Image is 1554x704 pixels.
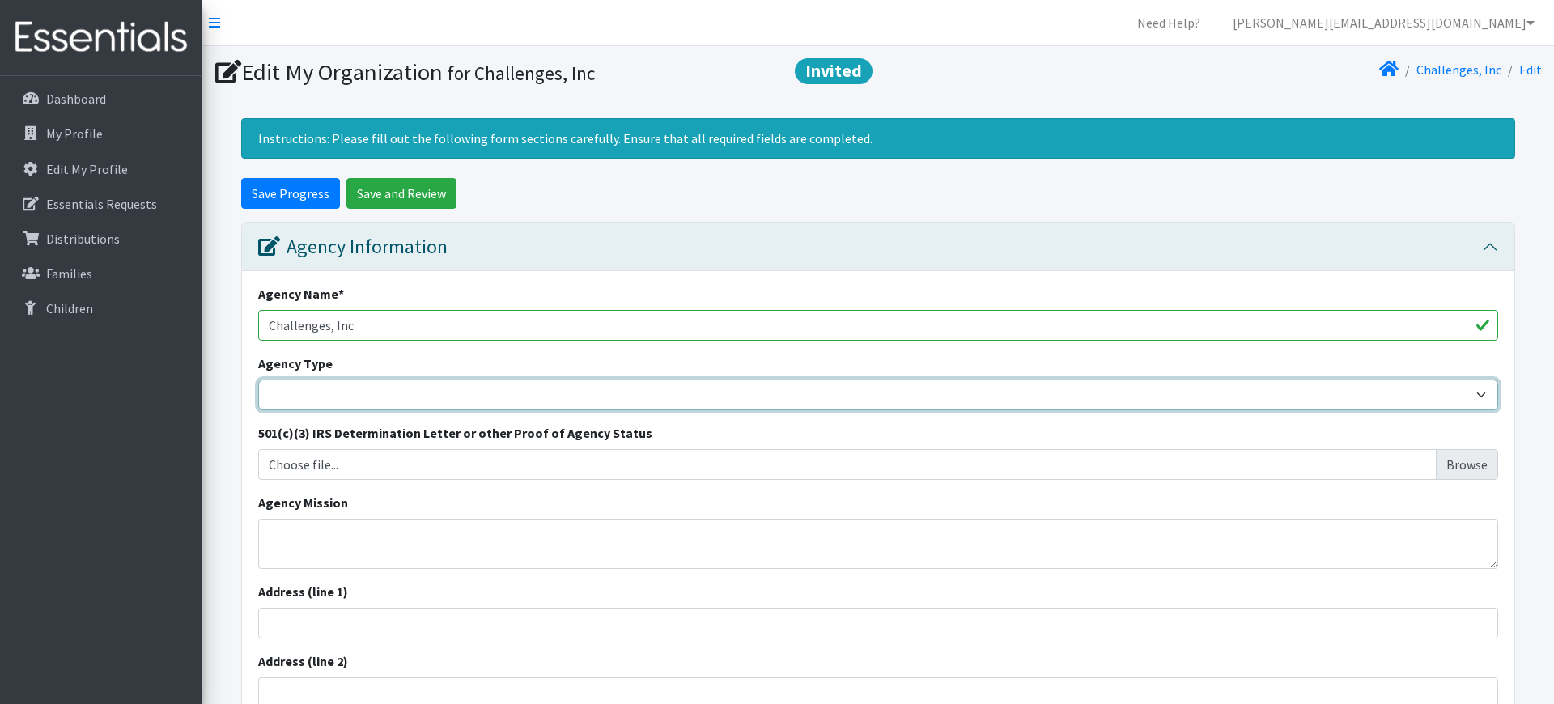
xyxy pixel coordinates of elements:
a: Families [6,257,196,290]
a: Children [6,292,196,324]
label: Agency Mission [258,493,348,512]
a: Distributions [6,223,196,255]
p: Children [46,300,93,316]
input: Save and Review [346,178,456,209]
a: [PERSON_NAME][EMAIL_ADDRESS][DOMAIN_NAME] [1220,6,1548,39]
label: Agency Type [258,354,333,373]
abbr: required [338,286,344,302]
p: Edit My Profile [46,161,128,177]
a: Essentials Requests [6,188,196,220]
label: 501(c)(3) IRS Determination Letter or other Proof of Agency Status [258,423,652,443]
div: Agency Information [258,235,448,259]
span: Invited [795,58,873,84]
p: Essentials Requests [46,196,157,212]
p: My Profile [46,125,103,142]
a: Challenges, Inc [1416,61,1501,78]
h1: Edit My Organization [215,58,873,87]
p: Distributions [46,231,120,247]
input: Save Progress [241,178,340,209]
small: for Challenges, Inc [448,61,595,85]
label: Address (line 2) [258,651,348,671]
a: Need Help? [1124,6,1213,39]
div: Instructions: Please fill out the following form sections carefully. Ensure that all required fie... [241,118,1515,159]
button: Agency Information [242,223,1514,272]
a: Edit [1519,61,1542,78]
img: HumanEssentials [6,11,196,65]
label: Agency Name [258,284,344,303]
a: Dashboard [6,83,196,115]
p: Families [46,265,92,282]
label: Address (line 1) [258,582,348,601]
p: Dashboard [46,91,106,107]
a: My Profile [6,117,196,150]
label: Choose file... [258,449,1498,480]
a: Edit My Profile [6,153,196,185]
